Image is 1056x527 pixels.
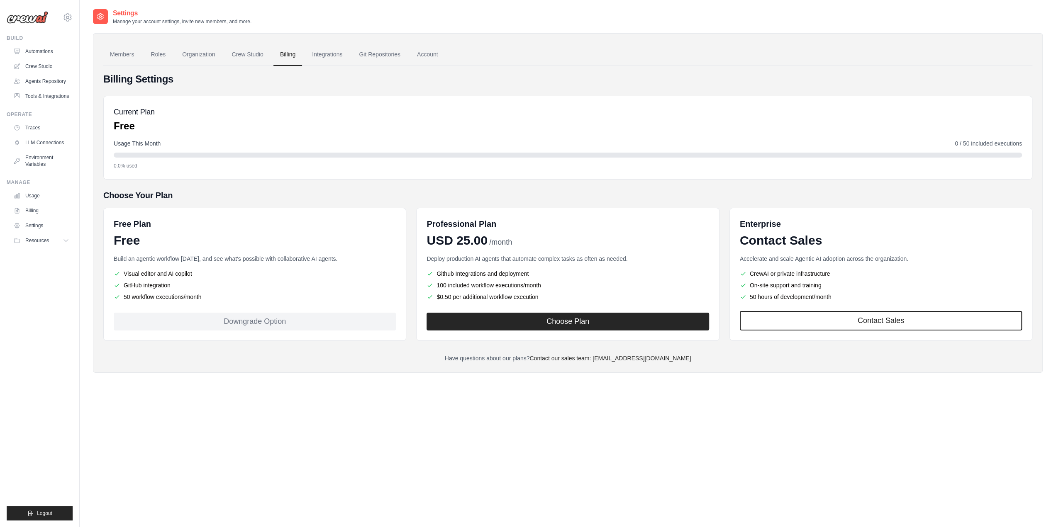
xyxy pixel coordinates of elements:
[427,313,709,330] button: Choose Plan
[10,45,73,58] a: Automations
[10,75,73,88] a: Agents Repository
[114,163,137,169] span: 0.0% used
[113,8,251,18] h2: Settings
[37,510,52,517] span: Logout
[114,293,396,301] li: 50 workflow executions/month
[114,218,151,230] h6: Free Plan
[10,60,73,73] a: Crew Studio
[10,136,73,149] a: LLM Connections
[113,18,251,25] p: Manage your account settings, invite new members, and more.
[305,44,349,66] a: Integrations
[740,233,1022,248] div: Contact Sales
[7,35,73,41] div: Build
[740,293,1022,301] li: 50 hours of development/month
[10,219,73,232] a: Settings
[427,255,709,263] p: Deploy production AI agents that automate complex tasks as often as needed.
[7,11,48,24] img: Logo
[114,270,396,278] li: Visual editor and AI copilot
[144,44,172,66] a: Roles
[114,233,396,248] div: Free
[114,106,155,118] h5: Current Plan
[103,354,1032,362] p: Have questions about our plans?
[529,355,691,362] a: Contact our sales team: [EMAIL_ADDRESS][DOMAIN_NAME]
[176,44,222,66] a: Organization
[114,119,155,133] p: Free
[955,139,1022,148] span: 0 / 50 included executions
[427,270,709,278] li: Github Integrations and deployment
[103,73,1032,86] h4: Billing Settings
[7,111,73,118] div: Operate
[740,281,1022,289] li: On-site support and training
[114,255,396,263] p: Build an agentic workflow [DATE], and see what's possible with collaborative AI agents.
[10,121,73,134] a: Traces
[740,218,1022,230] h6: Enterprise
[114,313,396,330] div: Downgrade Option
[114,139,161,148] span: Usage This Month
[410,44,445,66] a: Account
[352,44,407,66] a: Git Repositories
[114,281,396,289] li: GitHub integration
[740,311,1022,330] a: Contact Sales
[489,237,512,248] span: /month
[740,255,1022,263] p: Accelerate and scale Agentic AI adoption across the organization.
[427,218,496,230] h6: Professional Plan
[10,204,73,217] a: Billing
[225,44,270,66] a: Crew Studio
[740,270,1022,278] li: CrewAI or private infrastructure
[427,293,709,301] li: $0.50 per additional workflow execution
[10,189,73,202] a: Usage
[7,506,73,520] button: Logout
[10,234,73,247] button: Resources
[427,281,709,289] li: 100 included workflow executions/month
[273,44,302,66] a: Billing
[103,189,1032,201] h5: Choose Your Plan
[103,44,141,66] a: Members
[10,151,73,171] a: Environment Variables
[427,233,488,248] span: USD 25.00
[10,90,73,103] a: Tools & Integrations
[25,237,49,244] span: Resources
[7,179,73,186] div: Manage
